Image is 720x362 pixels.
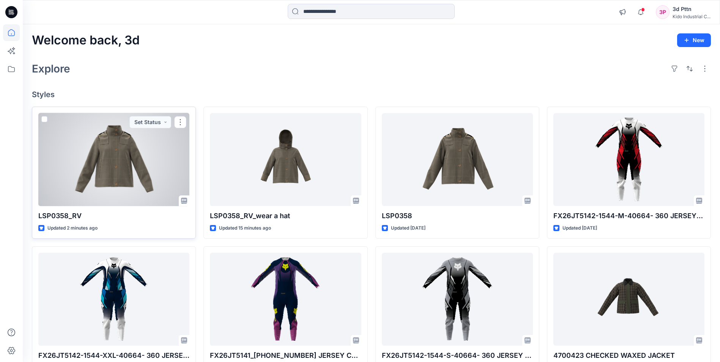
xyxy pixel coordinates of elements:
[553,211,704,221] p: FX26JT5142-1544-M-40664- 360 JERSEY CORE GRAPHIC
[38,211,189,221] p: LSP0358_RV
[382,211,533,221] p: LSP0358
[382,350,533,361] p: FX26JT5142-1544-S-40664- 360 JERSEY CORE GRAPHIC
[210,253,361,346] a: FX26JT5141_5143-40662-360 JERSEY COMMERCIAL-GRAPHIC
[38,350,189,361] p: FX26JT5142-1544-XXL-40664- 360 JERSEY CORE GRAPHIC
[553,113,704,206] a: FX26JT5142-1544-M-40664- 360 JERSEY CORE GRAPHIC
[210,113,361,206] a: LSP0358_RV_wear a hat
[562,224,597,232] p: Updated [DATE]
[219,224,271,232] p: Updated 15 minutes ago
[38,253,189,346] a: FX26JT5142-1544-XXL-40664- 360 JERSEY CORE GRAPHIC
[673,5,711,14] div: 3d Pttn
[32,33,140,47] h2: Welcome back, 3d
[656,5,670,19] div: 3P
[32,90,711,99] h4: Styles
[391,224,425,232] p: Updated [DATE]
[673,14,711,19] div: Kido Industrial C...
[47,224,98,232] p: Updated 2 minutes ago
[38,113,189,206] a: LSP0358_RV
[32,63,70,75] h2: Explore
[553,253,704,346] a: 4700423 CHECKED WAXED JACKET
[382,113,533,206] a: LSP0358
[210,211,361,221] p: LSP0358_RV_wear a hat
[677,33,711,47] button: New
[553,350,704,361] p: 4700423 CHECKED WAXED JACKET
[210,350,361,361] p: FX26JT5141_[PHONE_NUMBER] JERSEY COMMERCIAL-GRAPHIC
[382,253,533,346] a: FX26JT5142-1544-S-40664- 360 JERSEY CORE GRAPHIC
